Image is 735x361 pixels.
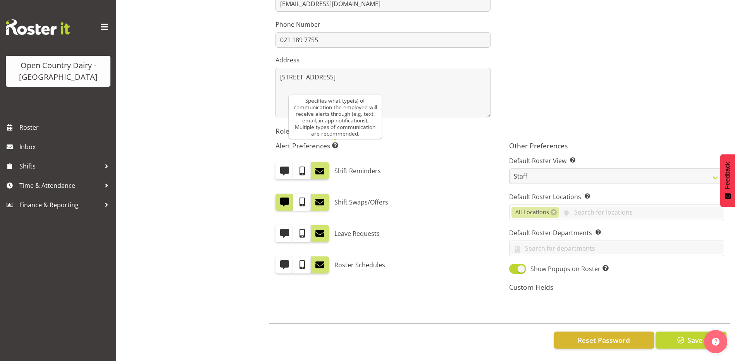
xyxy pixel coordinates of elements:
button: Reset Password [554,332,654,349]
label: Roster Schedules [334,256,385,273]
span: Reset Password [578,335,630,345]
label: Default Roster Locations [509,192,724,201]
span: Roster [19,122,112,133]
span: Inbox [19,141,112,153]
label: Address [275,55,491,65]
label: Default Roster Departments [509,228,724,237]
span: All Locations [515,208,549,217]
img: help-xxl-2.png [712,338,720,346]
img: Rosterit website logo [6,19,70,35]
label: Phone Number [275,20,491,29]
button: Feedback - Show survey [720,154,735,207]
span: Finance & Reporting [19,199,101,211]
label: Default Roster View [509,156,724,165]
label: Shift Swaps/Offers [334,194,388,211]
input: Search for departments [510,242,724,254]
h5: Other Preferences [509,141,724,150]
span: Feedback [724,162,731,189]
div: Open Country Dairy - [GEOGRAPHIC_DATA] [14,60,103,83]
h5: Custom Fields [509,283,724,291]
span: Show Popups on Roster [526,264,609,273]
h5: Alert Preferences [275,141,491,150]
label: Shift Reminders [334,162,381,179]
span: Time & Attendance [19,180,101,191]
input: Search for locations [559,206,724,218]
input: Phone Number [275,32,491,48]
span: Save [687,335,702,345]
button: Save [656,332,726,349]
label: Leave Requests [334,225,380,242]
span: Shifts [19,160,101,172]
div: Specifies what type(s) of communication the employee will receive alerts through (e.g. text, emai... [289,95,382,139]
h5: Roles & Skills* [275,127,724,135]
